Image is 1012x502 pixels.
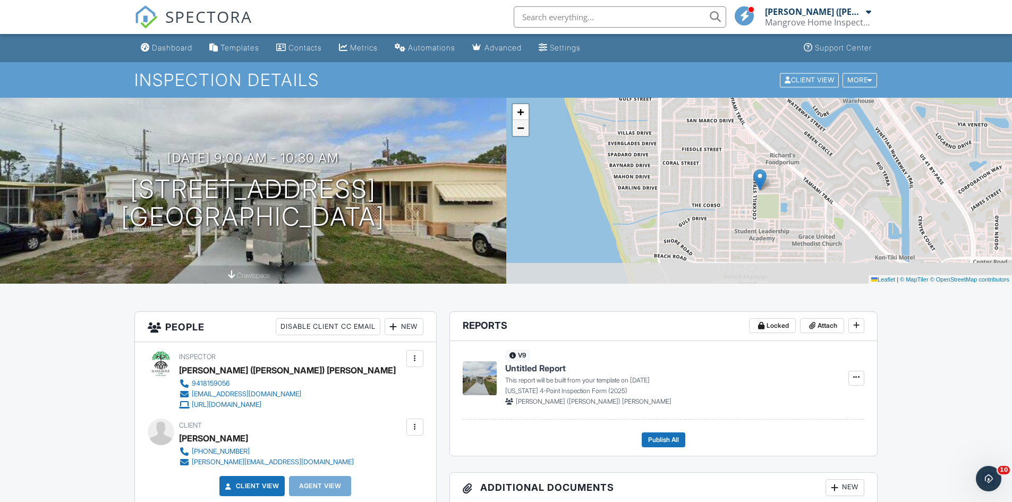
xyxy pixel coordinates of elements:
div: [EMAIL_ADDRESS][DOMAIN_NAME] [192,390,301,398]
div: Automations [408,43,455,52]
span: + [517,105,524,118]
a: [PERSON_NAME][EMAIL_ADDRESS][DOMAIN_NAME] [179,457,354,467]
span: − [517,121,524,134]
a: 9418159056 [179,378,387,389]
span: crawlspace [237,271,270,279]
a: Leaflet [871,276,895,283]
div: Mangrove Home Inspections LLC [765,17,871,28]
div: [PHONE_NUMBER] [192,447,250,456]
div: 9418159056 [192,379,230,388]
div: Dashboard [152,43,192,52]
a: © OpenStreetMap contributors [930,276,1009,283]
a: Metrics [335,38,382,58]
span: 10 [998,466,1010,474]
a: Zoom in [513,104,529,120]
div: [URL][DOMAIN_NAME] [192,401,261,409]
a: © MapTiler [900,276,929,283]
h3: People [135,312,436,342]
a: Zoom out [513,120,529,136]
a: [URL][DOMAIN_NAME] [179,399,387,410]
a: Settings [534,38,585,58]
div: [PERSON_NAME] ([PERSON_NAME]) [PERSON_NAME] [765,6,863,17]
div: Advanced [484,43,522,52]
a: SPECTORA [134,14,252,37]
div: Client View [780,73,839,87]
a: Client View [223,481,279,491]
div: [PERSON_NAME] [179,430,248,446]
span: | [897,276,898,283]
div: More [843,73,877,87]
div: Templates [220,43,259,52]
h1: [STREET_ADDRESS] [GEOGRAPHIC_DATA] [121,175,385,232]
h3: [DATE] 9:00 am - 10:30 am [167,151,339,165]
a: Dashboard [137,38,197,58]
a: Contacts [272,38,326,58]
div: New [826,479,864,496]
div: Support Center [815,43,872,52]
a: [EMAIL_ADDRESS][DOMAIN_NAME] [179,389,387,399]
div: Disable Client CC Email [276,318,380,335]
div: New [385,318,423,335]
div: [PERSON_NAME] ([PERSON_NAME]) [PERSON_NAME] [179,362,396,378]
span: SPECTORA [165,5,252,28]
iframe: Intercom live chat [976,466,1001,491]
a: [PHONE_NUMBER] [179,446,354,457]
img: Marker [753,169,767,191]
div: Contacts [288,43,322,52]
div: Settings [550,43,581,52]
a: Client View [779,75,841,83]
a: Templates [205,38,263,58]
h1: Inspection Details [134,71,878,89]
input: Search everything... [514,6,726,28]
img: The Best Home Inspection Software - Spectora [134,5,158,29]
div: Metrics [350,43,378,52]
span: Inspector [179,353,216,361]
a: Automations (Basic) [390,38,460,58]
div: [PERSON_NAME][EMAIL_ADDRESS][DOMAIN_NAME] [192,458,354,466]
a: Support Center [800,38,876,58]
span: Client [179,421,202,429]
a: Advanced [468,38,526,58]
